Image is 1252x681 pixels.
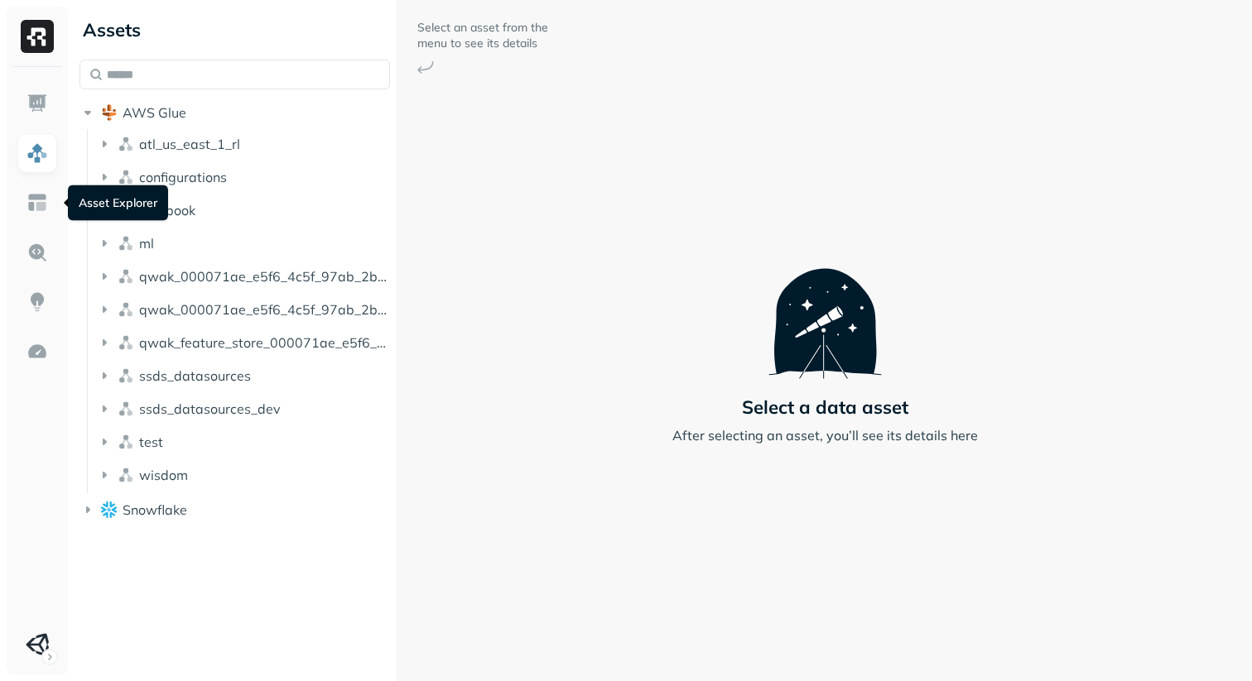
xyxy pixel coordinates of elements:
button: AWS Glue [79,99,390,126]
button: ssds_datasources [96,362,391,389]
img: namespace [118,268,134,285]
button: Snowflake [79,496,390,523]
img: Dashboard [26,93,48,114]
span: ssds_datasources [139,367,251,384]
button: wisdom [96,462,391,488]
button: ml [96,230,391,257]
p: After selecting an asset, you’ll see its details here [672,425,978,445]
img: namespace [118,136,134,152]
button: configurations [96,164,391,190]
span: atl_us_east_1_rl [139,136,240,152]
img: namespace [118,301,134,318]
button: qwak_000071ae_e5f6_4c5f_97ab_2b533d00d294_analytics_data_view [96,296,391,323]
img: Arrow [417,61,434,74]
img: Query Explorer [26,242,48,263]
img: Ryft [21,20,54,53]
div: Asset Explorer [68,185,168,221]
p: Select a data asset [742,396,908,419]
img: namespace [118,434,134,450]
img: Unity [26,633,49,656]
img: Telescope [768,236,882,378]
span: qwak_000071ae_e5f6_4c5f_97ab_2b533d00d294_analytics_data [139,268,391,285]
span: configurations [139,169,227,185]
button: atl_us_east_1_rl [96,131,391,157]
span: test [139,434,163,450]
img: namespace [118,169,134,185]
button: qwak_000071ae_e5f6_4c5f_97ab_2b533d00d294_analytics_data [96,263,391,290]
img: namespace [118,235,134,252]
img: namespace [118,400,134,417]
p: Select an asset from the menu to see its details [417,20,550,51]
span: wisdom [139,467,188,483]
button: ssds_datasources_dev [96,396,391,422]
span: qwak_000071ae_e5f6_4c5f_97ab_2b533d00d294_analytics_data_view [139,301,391,318]
span: Snowflake [123,501,187,518]
span: AWS Glue [123,104,186,121]
button: test [96,429,391,455]
img: namespace [118,467,134,483]
div: Assets [79,17,390,43]
span: ml [139,235,154,252]
img: namespace [118,367,134,384]
img: Optimization [26,341,48,362]
button: facebook [96,197,391,223]
img: Assets [26,142,48,164]
button: qwak_feature_store_000071ae_e5f6_4c5f_97ab_2b533d00d294 [96,329,391,356]
span: qwak_feature_store_000071ae_e5f6_4c5f_97ab_2b533d00d294 [139,334,391,351]
span: ssds_datasources_dev [139,400,281,417]
img: root [101,104,118,121]
img: Insights [26,291,48,313]
img: Asset Explorer [26,192,48,213]
img: namespace [118,334,134,351]
img: root [101,501,118,517]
